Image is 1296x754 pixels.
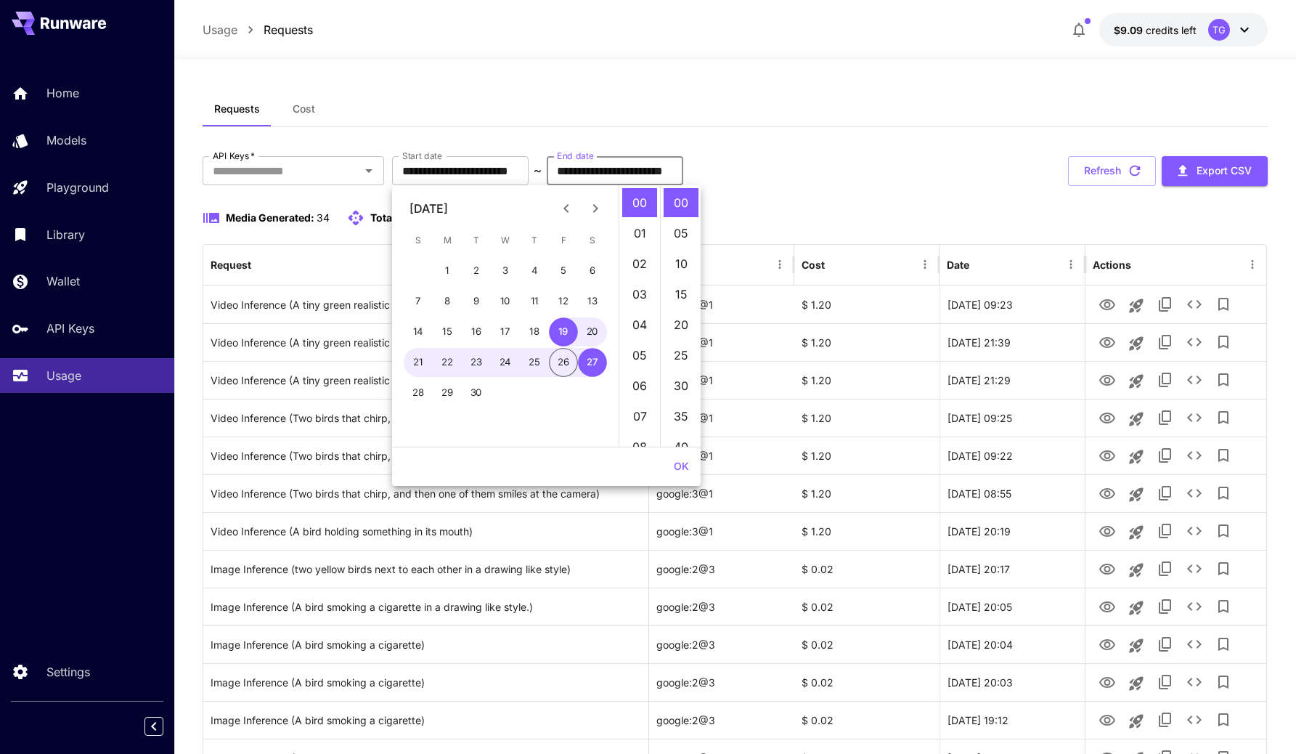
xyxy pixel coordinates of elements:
[1242,254,1263,275] button: Menu
[770,254,790,275] button: Menu
[203,21,237,38] a: Usage
[649,588,794,625] div: google:2@3
[211,259,251,271] div: Request
[664,219,698,248] li: 5 minutes
[1093,516,1122,546] button: View
[1151,365,1180,394] button: Copy TaskUUID
[1093,289,1122,319] button: View
[649,625,794,663] div: google:2@3
[264,21,313,38] a: Requests
[622,280,657,309] li: 3 hours
[1209,290,1238,319] button: Add to library
[1209,630,1238,659] button: Add to library
[462,317,491,346] button: 16
[1180,516,1209,546] button: See details
[1093,629,1122,659] button: View
[409,200,448,217] div: [DATE]
[520,348,549,377] button: 25
[404,348,433,377] button: 21
[1122,518,1151,547] button: Launch in playground
[1151,668,1180,697] button: Copy TaskUUID
[649,550,794,588] div: google:2@3
[433,378,462,408] button: 29
[794,588,940,625] div: $ 0.02
[404,317,433,346] button: 14
[940,588,1085,625] div: 23 Sep, 2025 20:05
[1209,441,1238,470] button: Add to library
[794,474,940,512] div: $ 1.20
[552,194,581,223] button: Previous month
[463,226,489,255] span: Tuesday
[211,324,641,361] div: Click to copy prompt
[1209,592,1238,621] button: Add to library
[370,211,464,224] span: Total API requests:
[622,432,657,461] li: 8 hours
[1209,403,1238,432] button: Add to library
[1180,668,1209,697] button: See details
[46,272,80,290] p: Wallet
[826,254,847,275] button: Sort
[1093,402,1122,432] button: View
[668,453,695,480] button: OK
[211,551,641,588] div: Click to copy prompt
[1180,365,1209,394] button: See details
[462,378,491,408] button: 30
[211,588,641,625] div: Click to copy prompt
[46,320,94,337] p: API Keys
[549,317,578,346] button: 19
[46,226,85,243] p: Library
[1180,630,1209,659] button: See details
[1093,591,1122,621] button: View
[46,84,79,102] p: Home
[46,663,90,681] p: Settings
[1093,705,1122,734] button: View
[491,348,520,377] button: 24
[649,512,794,550] div: google:3@1
[1122,707,1151,736] button: Launch in playground
[622,219,657,248] li: 1 hours
[664,402,698,431] li: 35 minutes
[1099,13,1268,46] button: $9.0853TG
[1093,554,1122,583] button: View
[1162,156,1268,186] button: Export CSV
[550,226,576,255] span: Friday
[1180,441,1209,470] button: See details
[1180,403,1209,432] button: See details
[433,256,462,285] button: 1
[581,194,610,223] button: Next month
[1093,327,1122,357] button: View
[1180,705,1209,734] button: See details
[649,474,794,512] div: google:3@1
[1122,480,1151,509] button: Launch in playground
[649,437,794,474] div: google:3@1
[317,211,330,224] span: 34
[940,361,1085,399] div: 25 Sep, 2025 21:29
[940,437,1085,474] div: 24 Sep, 2025 09:22
[649,361,794,399] div: google:3@1
[549,348,578,377] button: 26
[1151,516,1180,546] button: Copy TaskUUID
[462,256,491,285] button: 2
[211,400,641,437] div: Click to copy prompt
[1093,478,1122,508] button: View
[622,249,657,278] li: 2 hours
[1151,554,1180,583] button: Copy TaskUUID
[1209,328,1238,357] button: Add to library
[1146,24,1197,36] span: credits left
[794,285,940,323] div: $ 1.20
[155,713,174,739] div: Collapse sidebar
[1180,554,1209,583] button: See details
[794,323,940,361] div: $ 1.20
[404,287,433,316] button: 7
[578,287,607,316] button: 13
[1180,328,1209,357] button: See details
[211,626,641,663] div: Click to copy prompt
[211,664,641,701] div: Click to copy prompt
[46,367,81,384] p: Usage
[462,348,491,377] button: 23
[1180,479,1209,508] button: See details
[664,432,698,461] li: 40 minutes
[491,256,520,285] button: 3
[1151,705,1180,734] button: Copy TaskUUID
